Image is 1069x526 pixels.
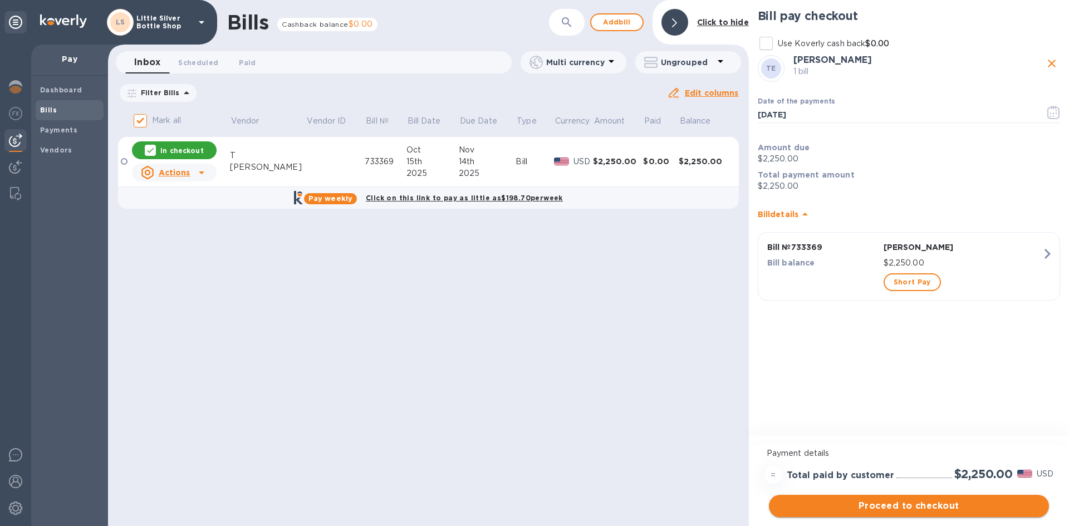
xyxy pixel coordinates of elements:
p: USD [573,156,593,168]
p: Vendor ID [307,115,346,127]
p: Currency [555,115,590,127]
p: Paid [644,115,661,127]
p: $2,250.00 [758,153,1060,165]
div: $2,250.00 [679,156,729,167]
span: Due Date [460,115,512,127]
p: USD [1037,468,1053,480]
span: Bill № [366,115,403,127]
button: Bill №733369[PERSON_NAME]Bill balance$2,250.00Short Pay [758,232,1060,301]
b: TE [766,64,776,72]
b: Amount due [758,143,810,152]
h2: Bill pay checkout [758,9,1060,23]
div: [PERSON_NAME] [230,161,306,173]
span: Add bill [600,16,634,29]
strong: $0.00 [865,39,889,48]
span: Vendor [231,115,274,127]
b: Click to hide [697,18,749,27]
p: Bill Date [408,115,440,127]
span: Cashback balance [282,20,348,28]
div: 15th [406,156,459,168]
span: Vendor ID [307,115,360,127]
div: Unpin categories [4,11,27,33]
p: $2,250.00 [758,180,1060,192]
p: Little Silver Bottle Shop [136,14,192,30]
b: Pay weekly [308,194,352,203]
div: = [764,466,782,484]
b: Bills [40,106,57,114]
span: Scheduled [178,57,218,68]
img: USD [1017,470,1032,478]
p: Filter Bills [136,88,180,97]
button: Addbill [590,13,644,31]
div: 733369 [365,156,406,168]
p: Payment details [767,448,1051,459]
span: Bill Date [408,115,455,127]
p: Ungrouped [661,57,714,68]
h1: Bills [227,11,268,34]
p: Bill № [366,115,389,127]
b: Click on this link to pay as little as $198.70 per week [366,194,563,202]
span: Type [517,115,551,127]
u: Actions [159,168,190,177]
span: $0.00 [349,19,373,28]
p: In checkout [160,146,203,155]
p: $2,250.00 [884,257,1042,269]
p: Due Date [460,115,497,127]
p: Pay [40,53,99,65]
button: Short Pay [884,273,941,291]
div: $0.00 [643,156,679,167]
span: Short Pay [894,276,931,289]
p: Amount [594,115,625,127]
p: [PERSON_NAME] [884,242,1042,253]
div: Oct [406,144,459,156]
p: Vendor [231,115,259,127]
p: Bill balance [767,257,879,268]
img: Logo [40,14,87,28]
b: Vendors [40,146,72,154]
b: Dashboard [40,86,82,94]
u: Edit columns [685,89,739,97]
span: Paid [239,57,256,68]
p: Type [517,115,537,127]
div: 2025 [406,168,459,179]
p: Mark all [152,115,181,126]
img: Foreign exchange [9,107,22,120]
span: Paid [644,115,676,127]
span: Balance [680,115,725,127]
b: Bill details [758,210,798,219]
div: T [230,150,306,161]
b: Total payment amount [758,170,855,179]
label: Date of the payments [758,99,835,105]
p: 1 bill [793,66,1043,77]
div: 14th [459,156,516,168]
b: Payments [40,126,77,134]
span: Proceed to checkout [778,499,1040,513]
h2: $2,250.00 [954,467,1013,481]
p: Bill № 733369 [767,242,879,253]
button: close [1043,55,1060,72]
div: $2,250.00 [593,156,643,167]
p: Balance [680,115,711,127]
p: Use Koverly cash back [778,38,889,50]
h3: Total paid by customer [787,470,894,481]
span: Inbox [134,55,160,70]
div: 2025 [459,168,516,179]
img: USD [554,158,569,165]
div: Billdetails [758,196,1060,232]
b: LS [116,18,125,26]
span: Amount [594,115,640,127]
b: [PERSON_NAME] [793,55,872,65]
p: Multi currency [546,57,605,68]
div: Bill [516,156,554,168]
button: Proceed to checkout [769,495,1049,517]
div: Nov [459,144,516,156]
